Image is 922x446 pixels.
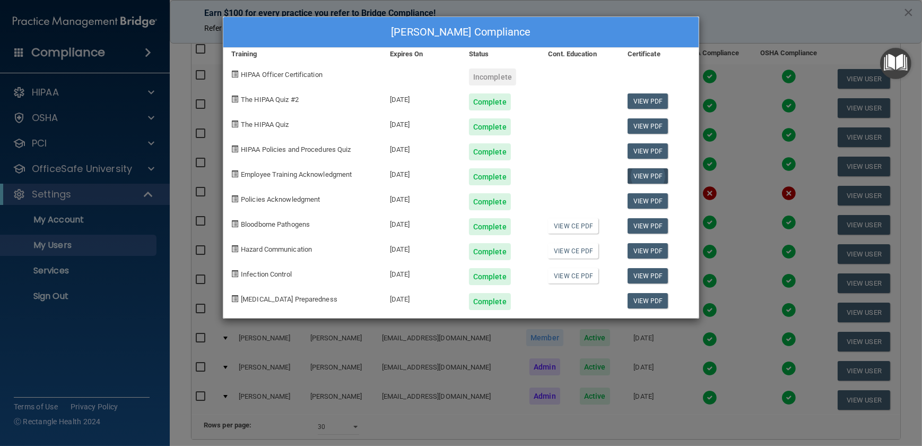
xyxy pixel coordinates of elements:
a: View PDF [628,243,668,259]
div: Complete [469,243,511,260]
div: Complete [469,168,511,185]
div: Complete [469,118,511,135]
span: HIPAA Policies and Procedures Quiz [241,145,351,153]
span: Employee Training Acknowledgment [241,170,352,178]
span: Infection Control [241,270,292,278]
div: Complete [469,293,511,310]
a: View PDF [628,268,668,284]
div: Complete [469,218,511,235]
a: View PDF [628,293,668,308]
div: Incomplete [469,68,516,85]
a: View PDF [628,143,668,159]
div: Certificate [620,48,699,61]
div: [DATE] [382,260,461,285]
div: Complete [469,143,511,160]
span: The HIPAA Quiz [241,121,289,128]
div: [PERSON_NAME] Compliance [223,17,699,48]
div: Expires On [382,48,461,61]
span: [MEDICAL_DATA] Preparedness [241,295,337,303]
a: View CE PDF [548,268,598,284]
span: HIPAA Officer Certification [241,71,323,79]
div: Cont. Education [540,48,619,61]
span: The HIPAA Quiz #2 [241,96,299,104]
div: [DATE] [382,235,461,260]
div: [DATE] [382,160,461,185]
div: [DATE] [382,185,461,210]
a: View CE PDF [548,243,598,259]
a: View PDF [628,168,668,184]
a: View PDF [628,93,668,109]
a: View PDF [628,218,668,234]
div: Complete [469,268,511,285]
div: [DATE] [382,210,461,235]
div: [DATE] [382,285,461,310]
a: View CE PDF [548,218,598,234]
div: Status [461,48,540,61]
span: Hazard Communication [241,245,312,253]
button: Open Resource Center [880,48,911,79]
span: Bloodborne Pathogens [241,220,310,228]
div: [DATE] [382,85,461,110]
div: [DATE] [382,135,461,160]
div: Complete [469,93,511,110]
a: View PDF [628,193,668,209]
div: Complete [469,193,511,210]
span: Policies Acknowledgment [241,195,320,203]
div: [DATE] [382,110,461,135]
div: Training [223,48,382,61]
a: View PDF [628,118,668,134]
